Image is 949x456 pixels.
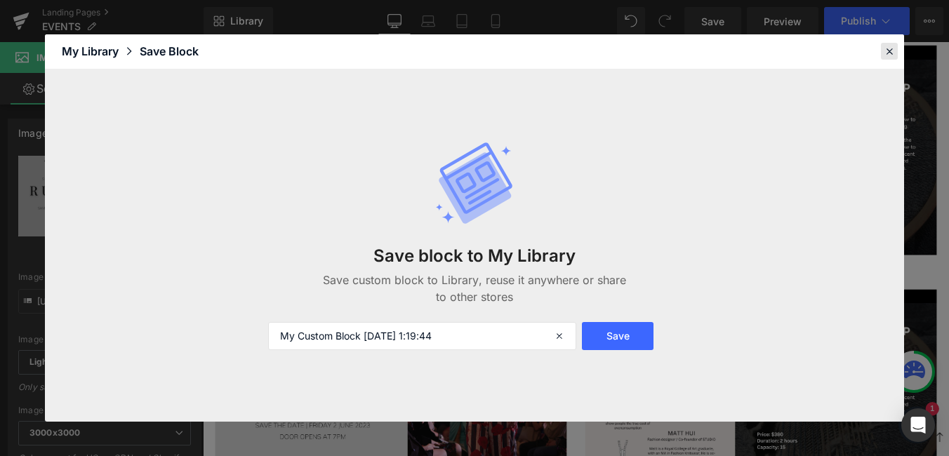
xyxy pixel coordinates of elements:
[14,282,414,298] h1: [DATE]
[14,4,414,20] h1: [DATE]
[322,271,628,305] p: Save custom block to Library, reuse it anywhere or share to other stores
[582,322,653,350] button: Save
[901,408,935,442] div: Open Intercom Messenger
[268,322,576,350] input: Enter your custom Block name
[322,246,628,266] h3: Save block to My Library
[140,43,199,60] div: Save Block
[435,282,835,298] h1: [DATE]
[62,43,140,60] div: My Library
[435,4,835,20] h1: [DATE]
